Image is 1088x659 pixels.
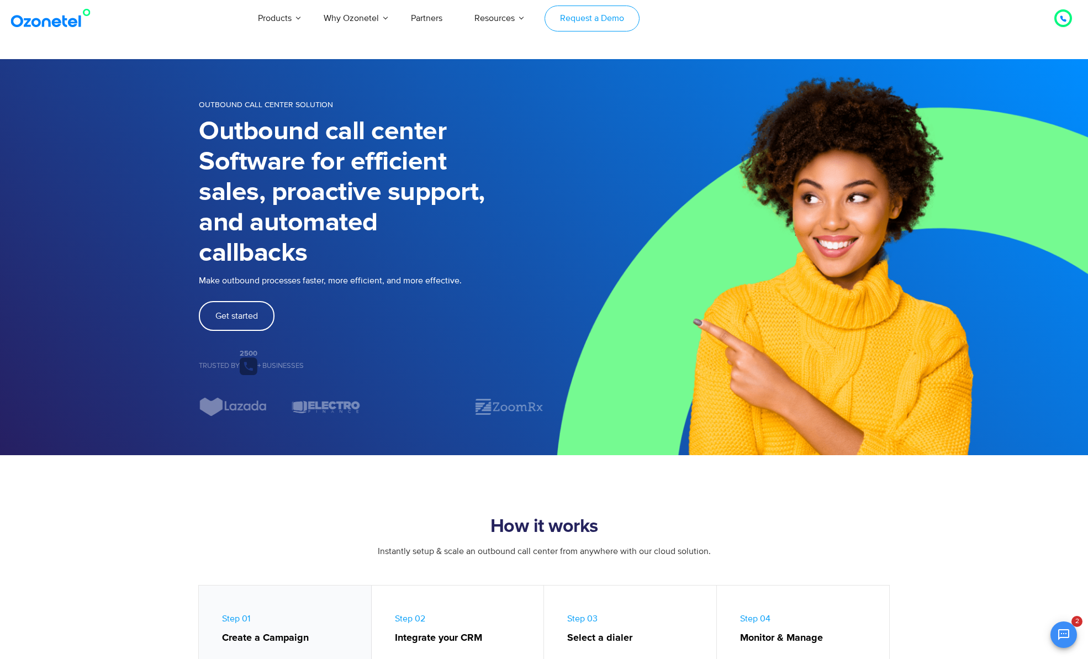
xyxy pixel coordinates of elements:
span: OUTBOUND CALL CENTER SOLUTION [199,100,333,109]
div: 2 / 7 [474,397,544,417]
strong: Select a dialer [567,631,705,646]
a: 2500 [240,350,257,375]
a: Get started [199,301,274,331]
div: 6 / 7 [199,397,268,417]
h2: How it works [199,516,889,538]
span: Step 03 [567,613,705,646]
span: Get started [215,312,258,320]
strong: Create a Campaign [222,631,360,646]
span: Step 01 [222,613,360,646]
span: Instantly setup & scale an outbound call center from anywhere with our cloud solution. [378,546,711,557]
h1: Outbound call center Software for efficient sales, proactive support, and automated callbacks [199,117,544,268]
img: Lazada [199,397,268,417]
div: 1 / 7 [383,400,452,414]
span: Step 04 [740,613,879,646]
strong: Monitor & Manage [740,631,879,646]
div: 7 / 7 [291,397,360,417]
a: Request a Demo [545,6,639,31]
span: 2 [1071,616,1082,627]
strong: Integrate your CRM [395,631,533,646]
p: Make outbound processes faster, more efficient, and more effective. [199,274,544,287]
span: Step 02 [395,613,533,646]
button: Open chat [1050,621,1077,648]
div: Image Carousel [199,397,544,417]
img: electro [291,397,361,417]
h5: Trusted by + Businesses [199,350,544,375]
img: zoomrx [474,397,544,417]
